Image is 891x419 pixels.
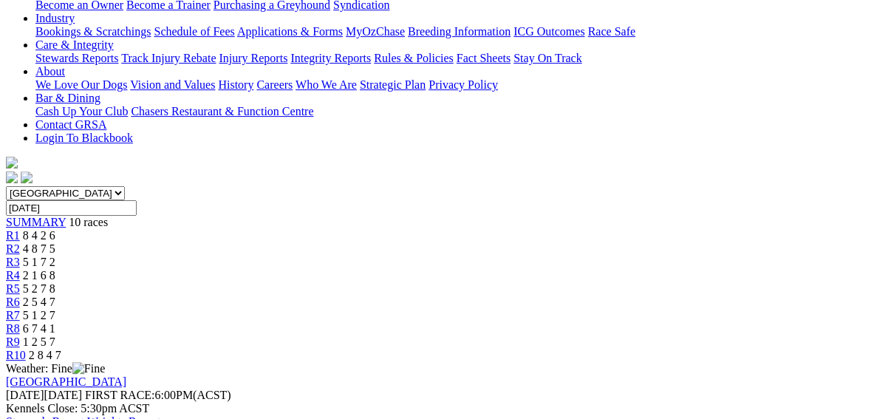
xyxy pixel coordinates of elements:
[35,38,114,51] a: Care & Integrity
[35,132,133,144] a: Login To Blackbook
[6,309,20,321] a: R7
[35,65,65,78] a: About
[131,105,313,117] a: Chasers Restaurant & Function Centre
[6,269,20,282] a: R4
[130,78,215,91] a: Vision and Values
[35,52,118,64] a: Stewards Reports
[23,309,55,321] span: 5 1 2 7
[6,171,18,183] img: facebook.svg
[513,52,581,64] a: Stay On Track
[513,25,584,38] a: ICG Outcomes
[35,105,885,118] div: Bar & Dining
[23,229,55,242] span: 8 4 2 6
[218,78,253,91] a: History
[85,389,231,401] span: 6:00PM(ACST)
[23,322,55,335] span: 6 7 4 1
[6,322,20,335] a: R8
[6,389,44,401] span: [DATE]
[296,78,357,91] a: Who We Are
[6,349,26,361] a: R10
[35,25,885,38] div: Industry
[6,402,885,415] div: Kennels Close: 5:30pm ACST
[35,105,128,117] a: Cash Up Your Club
[35,78,127,91] a: We Love Our Dogs
[35,78,885,92] div: About
[429,78,498,91] a: Privacy Policy
[346,25,405,38] a: MyOzChase
[587,25,635,38] a: Race Safe
[21,171,33,183] img: twitter.svg
[6,282,20,295] a: R5
[6,200,137,216] input: Select date
[69,216,108,228] span: 10 races
[6,375,126,388] a: [GEOGRAPHIC_DATA]
[360,78,426,91] a: Strategic Plan
[35,92,100,104] a: Bar & Dining
[6,216,66,228] a: SUMMARY
[35,52,885,65] div: Care & Integrity
[6,362,105,375] span: Weather: Fine
[6,389,82,401] span: [DATE]
[35,118,106,131] a: Contact GRSA
[23,256,55,268] span: 5 1 7 2
[408,25,511,38] a: Breeding Information
[457,52,511,64] a: Fact Sheets
[23,242,55,255] span: 4 8 7 5
[237,25,343,38] a: Applications & Forms
[23,335,55,348] span: 1 2 5 7
[23,269,55,282] span: 2 1 6 8
[6,229,20,242] a: R1
[35,25,151,38] a: Bookings & Scratchings
[6,242,20,255] a: R2
[6,296,20,308] a: R6
[6,335,20,348] a: R9
[6,256,20,268] a: R3
[154,25,234,38] a: Schedule of Fees
[72,362,105,375] img: Fine
[29,349,61,361] span: 2 8 4 7
[85,389,154,401] span: FIRST RACE:
[23,282,55,295] span: 5 2 7 8
[6,157,18,168] img: logo-grsa-white.png
[23,296,55,308] span: 2 5 4 7
[35,12,75,24] a: Industry
[290,52,371,64] a: Integrity Reports
[374,52,454,64] a: Rules & Policies
[256,78,293,91] a: Careers
[219,52,287,64] a: Injury Reports
[121,52,216,64] a: Track Injury Rebate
